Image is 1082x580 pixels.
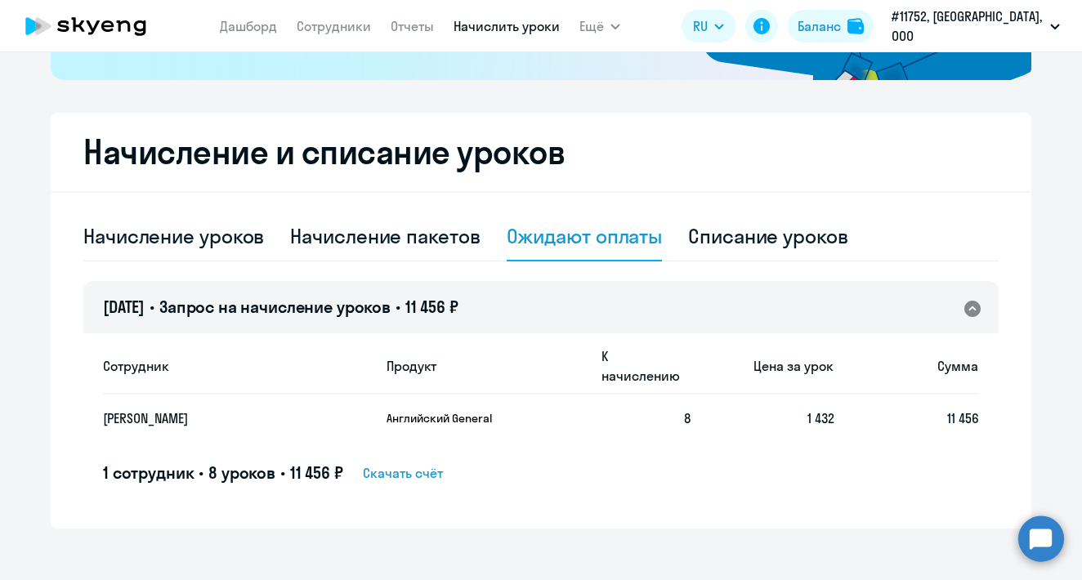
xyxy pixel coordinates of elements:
span: 8 уроков [208,462,275,483]
span: 11 456 ₽ [405,297,458,317]
span: Ещё [579,16,604,36]
p: #11752, [GEOGRAPHIC_DATA], ООО [892,7,1044,46]
span: Запрос на начисление уроков [159,297,391,317]
span: 11 456 [947,410,979,426]
p: [PERSON_NAME] [103,409,342,427]
span: 11 456 ₽ [290,462,343,483]
button: Балансbalance [788,10,874,42]
span: Скачать счёт [363,463,443,483]
div: Списание уроков [688,223,848,249]
span: 1 432 [807,410,834,426]
p: Английский General [387,411,509,426]
span: 1 сотрудник [103,462,194,483]
button: #11752, [GEOGRAPHIC_DATA], ООО [883,7,1068,46]
th: К начислению [588,337,691,395]
div: Начисление уроков [83,223,264,249]
button: Ещё [579,10,620,42]
button: RU [682,10,735,42]
a: Дашборд [220,18,277,34]
span: [DATE] [103,297,145,317]
div: Баланс [798,16,841,36]
a: Отчеты [391,18,434,34]
h2: Начисление и списание уроков [83,132,999,172]
span: • [396,297,400,317]
th: Продукт [373,337,588,395]
span: • [280,462,285,483]
a: Начислить уроки [454,18,560,34]
div: Начисление пакетов [290,223,480,249]
th: Сумма [834,337,979,395]
th: Цена за урок [691,337,835,395]
a: Сотрудники [297,18,371,34]
img: balance [847,18,864,34]
span: • [150,297,154,317]
div: Ожидают оплаты [507,223,663,249]
span: RU [693,16,708,36]
span: 8 [684,410,691,426]
th: Сотрудник [103,337,373,395]
span: • [199,462,203,483]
